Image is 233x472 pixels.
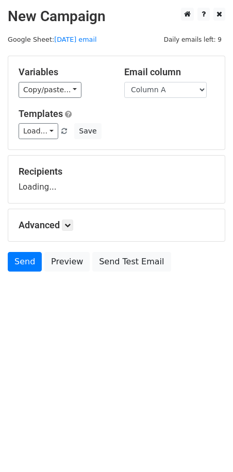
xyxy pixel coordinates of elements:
[44,252,90,272] a: Preview
[19,66,109,78] h5: Variables
[19,82,81,98] a: Copy/paste...
[19,123,58,139] a: Load...
[19,220,214,231] h5: Advanced
[54,36,96,43] a: [DATE] email
[8,8,225,25] h2: New Campaign
[124,66,214,78] h5: Email column
[19,166,214,177] h5: Recipients
[160,34,225,45] span: Daily emails left: 9
[8,36,97,43] small: Google Sheet:
[160,36,225,43] a: Daily emails left: 9
[92,252,171,272] a: Send Test Email
[19,166,214,193] div: Loading...
[74,123,101,139] button: Save
[8,252,42,272] a: Send
[19,108,63,119] a: Templates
